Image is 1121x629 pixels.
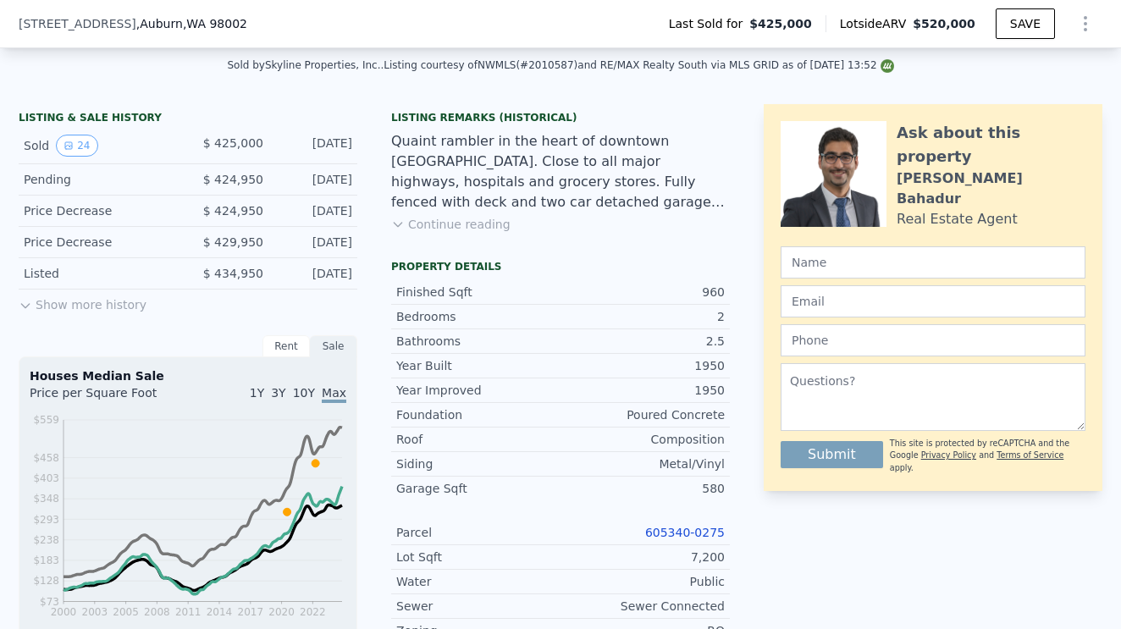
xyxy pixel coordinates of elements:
[396,455,560,472] div: Siding
[560,455,725,472] div: Metal/Vinyl
[33,414,59,426] tspan: $559
[203,136,263,150] span: $ 425,000
[645,526,725,539] a: 605340-0275
[781,324,1085,356] input: Phone
[40,596,59,608] tspan: $73
[840,15,913,32] span: Lotside ARV
[293,386,315,400] span: 10Y
[391,260,730,273] div: Property details
[33,493,59,505] tspan: $348
[19,111,357,128] div: LISTING & SALE HISTORY
[997,450,1063,460] a: Terms of Service
[113,606,139,618] tspan: 2005
[560,573,725,590] div: Public
[33,534,59,546] tspan: $238
[227,59,384,71] div: Sold by Skyline Properties, Inc. .
[33,555,59,566] tspan: $183
[396,382,560,399] div: Year Improved
[175,606,202,618] tspan: 2011
[203,267,263,280] span: $ 434,950
[30,384,188,411] div: Price per Square Foot
[300,606,326,618] tspan: 2022
[391,111,730,124] div: Listing Remarks (Historical)
[897,209,1018,229] div: Real Estate Agent
[238,606,264,618] tspan: 2017
[33,452,59,464] tspan: $458
[890,438,1085,474] div: This site is protected by reCAPTCHA and the Google and apply.
[781,246,1085,279] input: Name
[396,284,560,301] div: Finished Sqft
[560,480,725,497] div: 580
[30,367,346,384] div: Houses Median Sale
[881,59,894,73] img: NWMLS Logo
[391,131,730,212] div: Quaint rambler in the heart of downtown [GEOGRAPHIC_DATA]. Close to all major highways, hospitals...
[396,524,560,541] div: Parcel
[560,382,725,399] div: 1950
[82,606,108,618] tspan: 2003
[24,234,174,251] div: Price Decrease
[396,333,560,350] div: Bathrooms
[396,431,560,448] div: Roof
[996,8,1055,39] button: SAVE
[560,308,725,325] div: 2
[277,234,352,251] div: [DATE]
[897,168,1085,209] div: [PERSON_NAME] Bahadur
[24,202,174,219] div: Price Decrease
[203,235,263,249] span: $ 429,950
[24,171,174,188] div: Pending
[384,59,893,71] div: Listing courtesy of NWMLS (#2010587) and RE/MAX Realty South via MLS GRID as of [DATE] 13:52
[277,171,352,188] div: [DATE]
[560,598,725,615] div: Sewer Connected
[396,308,560,325] div: Bedrooms
[136,15,247,32] span: , Auburn
[203,173,263,186] span: $ 424,950
[33,514,59,526] tspan: $293
[560,431,725,448] div: Composition
[271,386,285,400] span: 3Y
[277,135,352,157] div: [DATE]
[913,17,975,30] span: $520,000
[396,357,560,374] div: Year Built
[396,480,560,497] div: Garage Sqft
[183,17,247,30] span: , WA 98002
[24,265,174,282] div: Listed
[19,290,146,313] button: Show more history
[203,204,263,218] span: $ 424,950
[391,216,511,233] button: Continue reading
[560,549,725,566] div: 7,200
[560,406,725,423] div: Poured Concrete
[560,284,725,301] div: 960
[277,265,352,282] div: [DATE]
[56,135,97,157] button: View historical data
[322,386,346,403] span: Max
[396,406,560,423] div: Foundation
[897,121,1085,168] div: Ask about this property
[310,335,357,357] div: Sale
[749,15,812,32] span: $425,000
[277,202,352,219] div: [DATE]
[560,333,725,350] div: 2.5
[396,598,560,615] div: Sewer
[33,472,59,484] tspan: $403
[669,15,750,32] span: Last Sold for
[250,386,264,400] span: 1Y
[144,606,170,618] tspan: 2008
[19,15,136,32] span: [STREET_ADDRESS]
[781,441,883,468] button: Submit
[921,450,976,460] a: Privacy Policy
[396,573,560,590] div: Water
[396,549,560,566] div: Lot Sqft
[24,135,174,157] div: Sold
[51,606,77,618] tspan: 2000
[207,606,233,618] tspan: 2014
[268,606,295,618] tspan: 2020
[560,357,725,374] div: 1950
[262,335,310,357] div: Rent
[1069,7,1102,41] button: Show Options
[33,575,59,587] tspan: $128
[781,285,1085,317] input: Email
